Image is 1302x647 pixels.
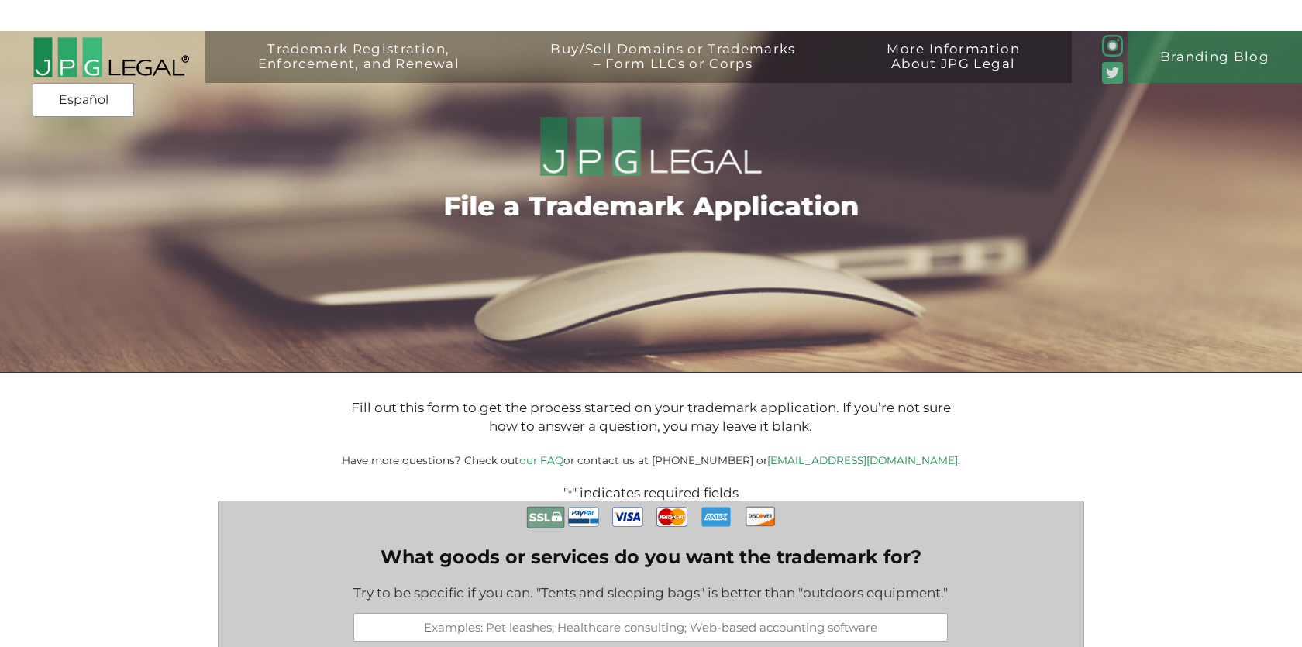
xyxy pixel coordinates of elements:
[701,501,732,532] img: AmEx
[767,454,958,466] a: [EMAIL_ADDRESS][DOMAIN_NAME]
[568,501,599,532] img: PayPal
[339,399,963,435] p: Fill out this form to get the process started on your trademark application. If you’re not sure h...
[353,545,948,568] label: What goods or services do you want the trademark for?
[745,501,776,531] img: Discover
[33,36,189,79] img: 2016-logo-black-letters-3-r.png
[1128,31,1302,83] a: Branding Blog
[37,86,129,114] a: Español
[656,501,687,532] img: MasterCard
[511,42,835,94] a: Buy/Sell Domains or Trademarks– Form LLCs or Corps
[519,454,563,466] a: our FAQ
[1102,35,1124,57] img: glyph-logo_May2016-green3-90.png
[219,42,498,94] a: Trademark Registration,Enforcement, and Renewal
[342,454,960,466] small: Have more questions? Check out or contact us at [PHONE_NUMBER] or .
[848,42,1059,94] a: More InformationAbout JPG Legal
[526,501,565,533] img: Secure Payment with SSL
[1102,62,1124,84] img: Twitter_Social_Icon_Rounded_Square_Color-mid-green3-90.png
[612,501,643,532] img: Visa
[353,613,948,642] input: Examples: Pet leashes; Healthcare consulting; Web-based accounting software
[169,485,1132,501] p: " " indicates required fields
[353,575,948,613] div: Try to be specific if you can. "Tents and sleeping bags" is better than "outdoors equipment."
